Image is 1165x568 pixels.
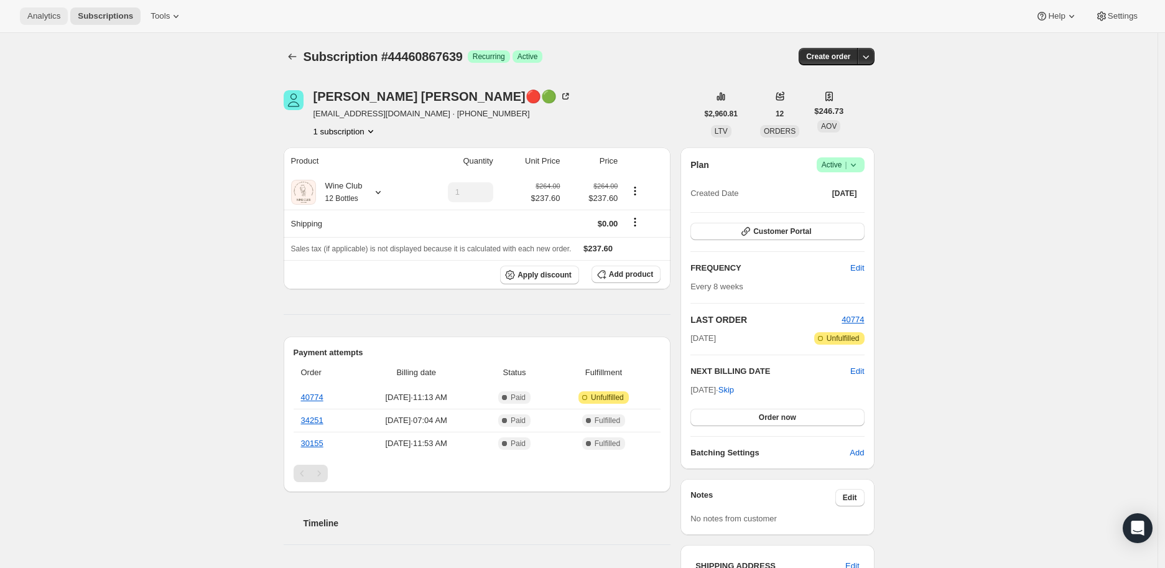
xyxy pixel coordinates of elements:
button: $2,960.81 [697,105,745,123]
button: Order now [690,409,864,426]
a: 30155 [301,439,323,448]
h2: FREQUENCY [690,262,850,274]
small: $264.00 [536,182,560,190]
span: Status [482,366,546,379]
button: Analytics [20,7,68,25]
span: Edit [850,262,864,274]
span: [DATE] [832,189,857,198]
div: Open Intercom Messenger [1123,513,1153,543]
h2: Payment attempts [294,347,661,359]
span: $2,960.81 [705,109,738,119]
span: Billing date [358,366,475,379]
button: 12 [768,105,791,123]
span: Every 8 weeks [690,282,743,291]
button: Customer Portal [690,223,864,240]
th: Order [294,359,354,386]
button: Skip [711,380,741,400]
span: [DATE] · 07:04 AM [358,414,475,427]
span: Paid [511,393,526,403]
span: Add product [609,269,653,279]
span: Add [850,447,864,459]
button: Edit [850,365,864,378]
span: Created Date [690,187,738,200]
a: 40774 [301,393,323,402]
button: Edit [843,258,871,278]
button: [DATE] [825,185,865,202]
span: Settings [1108,11,1138,21]
button: Create order [799,48,858,65]
span: [DATE] · 11:13 AM [358,391,475,404]
span: Customer Portal [753,226,811,236]
span: Analytics [27,11,60,21]
span: Tools [151,11,170,21]
span: $237.60 [583,244,613,253]
span: LTV [715,127,728,136]
h2: LAST ORDER [690,314,842,326]
h3: Notes [690,489,835,506]
a: 34251 [301,416,323,425]
span: Unfulfilled [827,333,860,343]
span: Skip [718,384,734,396]
span: Fulfillment [554,366,654,379]
span: Fulfilled [595,416,620,426]
span: Apply discount [518,270,572,280]
span: [EMAIL_ADDRESS][DOMAIN_NAME] · [PHONE_NUMBER] [313,108,572,120]
button: Tools [143,7,190,25]
button: Help [1028,7,1085,25]
span: [DATE] [690,332,716,345]
small: $264.00 [593,182,618,190]
span: $246.73 [814,105,843,118]
span: Subscription #44460867639 [304,50,463,63]
span: Edit [843,493,857,503]
a: 40774 [842,315,864,324]
button: Add [842,443,871,463]
button: Add product [592,266,661,283]
button: Shipping actions [625,215,645,229]
span: Paid [511,439,526,449]
button: Product actions [313,125,377,137]
nav: Pagination [294,465,661,482]
th: Unit Price [497,147,564,175]
th: Quantity [414,147,497,175]
button: Subscriptions [284,48,301,65]
h2: Plan [690,159,709,171]
span: Recurring [473,52,505,62]
span: $0.00 [598,219,618,228]
img: product img [291,180,316,205]
button: Apply discount [500,266,579,284]
button: Settings [1088,7,1145,25]
button: 40774 [842,314,864,326]
span: 12 [776,109,784,119]
button: Product actions [625,184,645,198]
th: Product [284,147,414,175]
span: ORDERS [764,127,796,136]
span: Fulfilled [595,439,620,449]
th: Price [564,147,621,175]
span: Mattie Cobb🔴🟢 [284,90,304,110]
span: $237.60 [531,192,560,205]
span: No notes from customer [690,514,777,523]
span: Create order [806,52,850,62]
span: Active [822,159,860,171]
div: Wine Club [316,180,363,205]
span: AOV [821,122,837,131]
span: Paid [511,416,526,426]
span: Subscriptions [78,11,133,21]
span: Unfulfilled [591,393,624,403]
span: Sales tax (if applicable) is not displayed because it is calculated with each new order. [291,244,572,253]
button: Subscriptions [70,7,141,25]
h2: Timeline [304,517,671,529]
span: | [845,160,847,170]
span: Order now [759,412,796,422]
span: [DATE] · 11:53 AM [358,437,475,450]
span: Help [1048,11,1065,21]
span: Active [518,52,538,62]
span: [DATE] · [690,385,734,394]
small: 12 Bottles [325,194,358,203]
button: Edit [835,489,865,506]
h6: Batching Settings [690,447,850,459]
h2: NEXT BILLING DATE [690,365,850,378]
th: Shipping [284,210,414,237]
